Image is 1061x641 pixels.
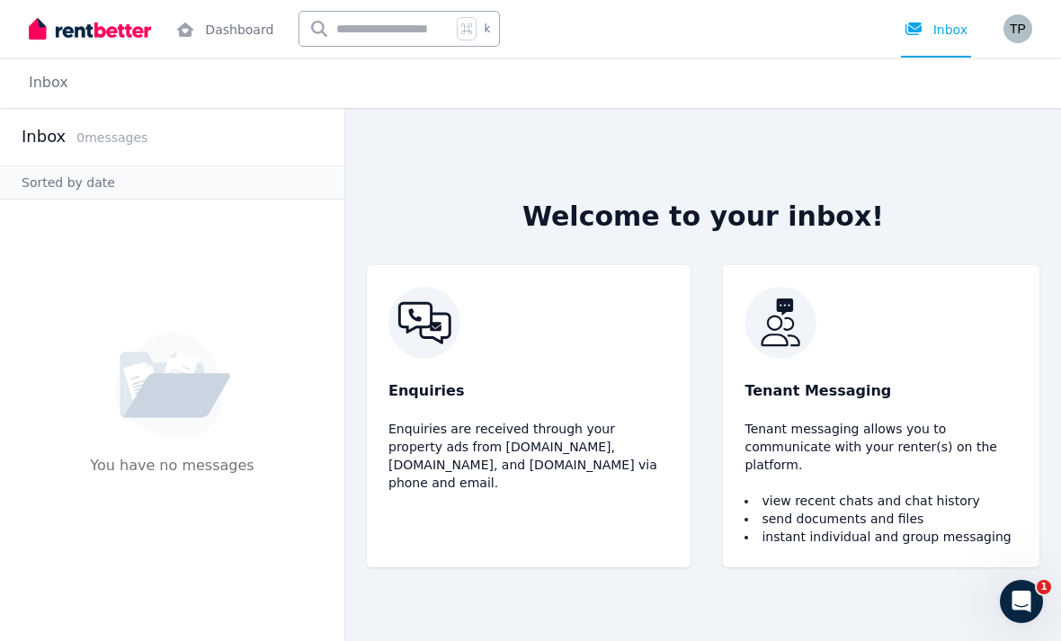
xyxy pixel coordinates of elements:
img: RentBetter [29,15,151,42]
li: send documents and files [744,510,1018,528]
span: k [484,22,490,36]
a: Inbox [29,74,68,91]
img: Tony & Samantha Peric [1003,14,1032,43]
iframe: Intercom live chat [1000,580,1043,623]
li: view recent chats and chat history [744,492,1018,510]
p: You have no messages [90,455,254,509]
h2: Welcome to your inbox! [522,200,884,233]
img: RentBetter Inbox [388,287,669,359]
span: 1 [1037,580,1051,594]
span: 0 message s [76,130,147,145]
div: Inbox [905,21,967,39]
span: Tenant Messaging [744,380,891,402]
p: Enquiries [388,380,669,402]
h2: Inbox [22,124,66,149]
p: Tenant messaging allows you to communicate with your renter(s) on the platform. [744,420,1018,474]
li: instant individual and group messaging [744,528,1018,546]
p: Enquiries are received through your property ads from [DOMAIN_NAME], [DOMAIN_NAME], and [DOMAIN_N... [388,420,669,492]
img: RentBetter Inbox [744,287,1018,359]
img: No Message Available [115,332,230,438]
